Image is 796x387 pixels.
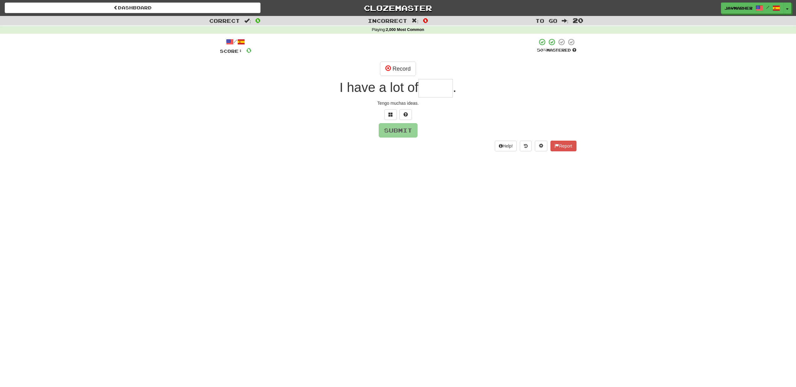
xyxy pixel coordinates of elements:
span: JavMarHer [724,5,753,11]
span: I have a lot of [340,80,418,95]
span: 0 [246,46,251,54]
button: Report [550,141,576,151]
div: / [220,38,251,46]
span: 0 [255,17,261,24]
span: : [412,18,418,23]
a: JavMarHer / [721,3,783,14]
span: Correct [209,18,240,24]
a: Dashboard [5,3,261,13]
span: / [766,5,769,9]
span: . [453,80,457,95]
span: 0 [423,17,428,24]
div: Mastered [537,48,576,53]
span: To go [535,18,557,24]
span: : [562,18,569,23]
span: : [244,18,251,23]
button: Record [380,62,416,76]
button: Switch sentence to multiple choice alt+p [384,109,397,120]
strong: 2,000 Most Common [386,28,424,32]
button: Single letter hint - you only get 1 per sentence and score half the points! alt+h [399,109,412,120]
span: 20 [573,17,583,24]
button: Submit [379,123,418,138]
button: Round history (alt+y) [520,141,532,151]
span: Score: [220,48,242,54]
div: Tengo muchas ideas. [220,100,576,106]
button: Help! [495,141,517,151]
span: Incorrect [368,18,407,24]
span: 50 % [537,48,546,53]
a: Clozemaster [270,3,526,13]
